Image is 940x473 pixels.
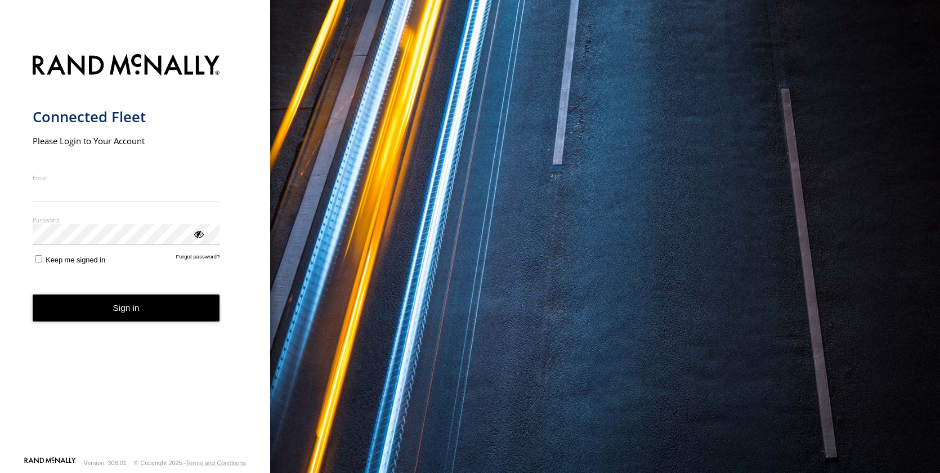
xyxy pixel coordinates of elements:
[24,457,76,468] a: Visit our Website
[33,135,220,146] h2: Please Login to Your Account
[33,108,220,126] h1: Connected Fleet
[84,459,127,466] div: Version: 308.01
[176,253,220,264] a: Forgot password?
[35,255,42,262] input: Keep me signed in
[134,459,246,466] div: © Copyright 2025 -
[33,173,220,182] label: Email
[193,228,204,239] div: ViewPassword
[33,47,238,457] form: main
[186,459,246,466] a: Terms and Conditions
[33,52,220,81] img: Rand McNally
[33,294,220,322] button: Sign in
[46,256,105,264] span: Keep me signed in
[33,216,220,224] label: Password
